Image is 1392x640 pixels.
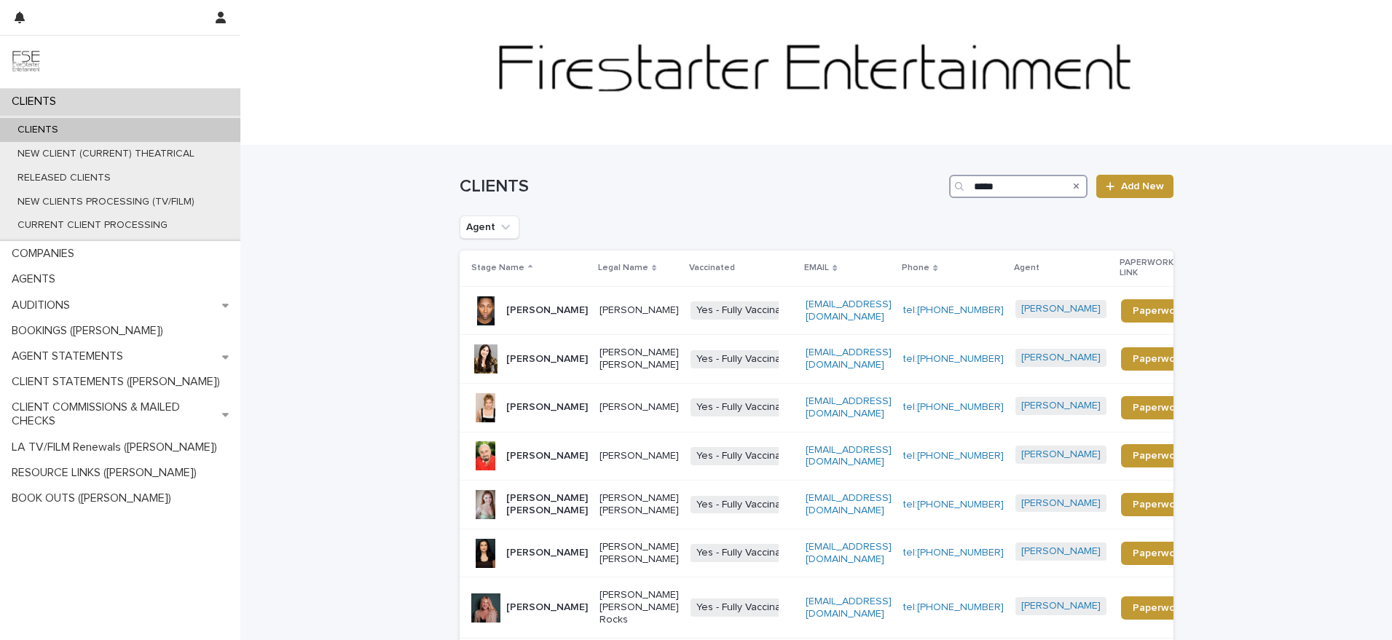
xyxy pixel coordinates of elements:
[6,441,229,454] p: LA TV/FILM Renewals ([PERSON_NAME])
[6,400,222,428] p: CLIENT COMMISSIONS & MAILED CHECKS
[1120,255,1188,282] p: PAPERWORK LINK
[806,493,892,515] a: [EMAIL_ADDRESS][DOMAIN_NAME]
[806,596,892,619] a: [EMAIL_ADDRESS][DOMAIN_NAME]
[599,401,679,414] p: [PERSON_NAME]
[1121,299,1196,323] a: Paperwork
[506,401,588,414] p: [PERSON_NAME]
[1133,603,1184,613] span: Paperwork
[460,481,1220,529] tr: [PERSON_NAME] [PERSON_NAME][PERSON_NAME] [PERSON_NAME]Yes - Fully Vaccinated[EMAIL_ADDRESS][DOMAI...
[903,602,1004,612] a: tel:[PHONE_NUMBER]
[460,286,1220,335] tr: [PERSON_NAME][PERSON_NAME]Yes - Fully Vaccinated[EMAIL_ADDRESS][DOMAIN_NAME]tel:[PHONE_NUMBER][PE...
[599,589,679,625] p: [PERSON_NAME] [PERSON_NAME] Rocks
[903,548,1004,558] a: tel:[PHONE_NUMBER]
[506,601,588,614] p: [PERSON_NAME]
[1133,403,1184,413] span: Paperwork
[1133,306,1184,316] span: Paperwork
[1021,400,1101,412] a: [PERSON_NAME]
[1021,545,1101,558] a: [PERSON_NAME]
[506,547,588,559] p: [PERSON_NAME]
[6,148,206,160] p: NEW CLIENT (CURRENT) THEATRICAL
[903,499,1004,510] a: tel:[PHONE_NUMBER]
[806,445,892,467] a: [EMAIL_ADDRESS][DOMAIN_NAME]
[506,304,588,317] p: [PERSON_NAME]
[903,451,1004,461] a: tel:[PHONE_NUMBER]
[460,432,1220,481] tr: [PERSON_NAME][PERSON_NAME]Yes - Fully Vaccinated[EMAIL_ADDRESS][DOMAIN_NAME]tel:[PHONE_NUMBER][PE...
[6,219,179,232] p: CURRENT CLIENT PROCESSING
[691,496,802,514] span: Yes - Fully Vaccinated
[1021,600,1101,612] a: [PERSON_NAME]
[460,176,944,197] h1: CLIENTS
[598,260,648,276] p: Legal Name
[689,260,735,276] p: Vaccinated
[460,529,1220,577] tr: [PERSON_NAME][PERSON_NAME] [PERSON_NAME]Yes - Fully Vaccinated[EMAIL_ADDRESS][DOMAIN_NAME]tel:[PH...
[903,305,1004,315] a: tel:[PHONE_NUMBER]
[902,260,929,276] p: Phone
[599,304,679,317] p: [PERSON_NAME]
[1133,354,1184,364] span: Paperwork
[1121,542,1196,565] a: Paperwork
[1121,596,1196,620] a: Paperwork
[1021,303,1101,315] a: [PERSON_NAME]
[6,172,122,184] p: RELEASED CLIENTS
[6,324,175,338] p: BOOKINGS ([PERSON_NAME])
[6,375,232,389] p: CLIENT STATEMENTS ([PERSON_NAME])
[599,492,679,517] p: [PERSON_NAME] [PERSON_NAME]
[506,450,588,462] p: [PERSON_NAME]
[1133,548,1184,558] span: Paperwork
[806,347,892,370] a: [EMAIL_ADDRESS][DOMAIN_NAME]
[6,196,206,208] p: NEW CLIENTS PROCESSING (TV/FILM)
[460,216,519,239] button: Agent
[1133,451,1184,461] span: Paperwork
[6,349,135,363] p: AGENT STATEMENTS
[6,491,183,505] p: BOOK OUTS ([PERSON_NAME])
[949,175,1088,198] input: Search
[6,299,82,312] p: AUDITIONS
[599,347,679,371] p: [PERSON_NAME] [PERSON_NAME]
[12,47,41,76] img: 9JgRvJ3ETPGCJDhvPVA5
[691,447,802,465] span: Yes - Fully Vaccinated
[599,541,679,566] p: [PERSON_NAME] [PERSON_NAME]
[6,95,68,108] p: CLIENTS
[903,354,1004,364] a: tel:[PHONE_NUMBER]
[1121,181,1164,191] span: Add New
[460,383,1220,432] tr: [PERSON_NAME][PERSON_NAME]Yes - Fully Vaccinated[EMAIL_ADDRESS][DOMAIN_NAME]tel:[PHONE_NUMBER][PE...
[1096,175,1173,198] a: Add New
[1021,352,1101,364] a: [PERSON_NAME]
[1121,444,1196,467] a: Paperwork
[691,398,802,416] span: Yes - Fully Vaccinated
[599,450,679,462] p: [PERSON_NAME]
[6,124,70,136] p: CLIENTS
[1121,347,1196,371] a: Paperwork
[1014,260,1039,276] p: Agent
[691,544,802,562] span: Yes - Fully Vaccinated
[806,396,892,419] a: [EMAIL_ADDRESS][DOMAIN_NAME]
[804,260,829,276] p: EMAIL
[1021,497,1101,510] a: [PERSON_NAME]
[6,272,67,286] p: AGENTS
[6,247,86,261] p: COMPANIES
[691,301,802,320] span: Yes - Fully Vaccinated
[6,466,208,480] p: RESOURCE LINKS ([PERSON_NAME])
[806,299,892,322] a: [EMAIL_ADDRESS][DOMAIN_NAME]
[460,577,1220,638] tr: [PERSON_NAME][PERSON_NAME] [PERSON_NAME] RocksYes - Fully Vaccinated[EMAIL_ADDRESS][DOMAIN_NAME]t...
[506,353,588,366] p: [PERSON_NAME]
[1121,493,1196,516] a: Paperwork
[1133,499,1184,510] span: Paperwork
[806,542,892,564] a: [EMAIL_ADDRESS][DOMAIN_NAME]
[691,350,802,368] span: Yes - Fully Vaccinated
[1121,396,1196,419] a: Paperwork
[691,598,802,617] span: Yes - Fully Vaccinated
[1021,449,1101,461] a: [PERSON_NAME]
[460,335,1220,384] tr: [PERSON_NAME][PERSON_NAME] [PERSON_NAME]Yes - Fully Vaccinated[EMAIL_ADDRESS][DOMAIN_NAME]tel:[PH...
[506,492,588,517] p: [PERSON_NAME] [PERSON_NAME]
[471,260,524,276] p: Stage Name
[903,402,1004,412] a: tel:[PHONE_NUMBER]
